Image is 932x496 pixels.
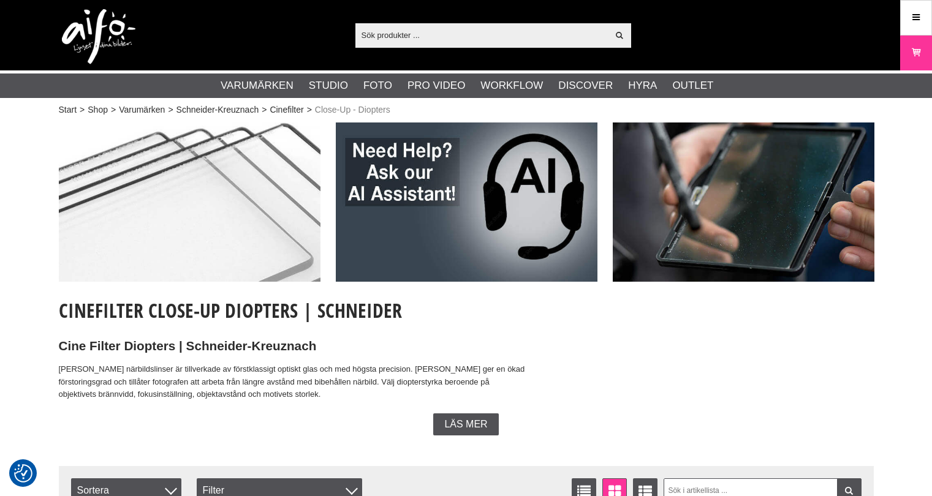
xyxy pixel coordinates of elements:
img: Annons:009 ban-elin-AIelin-eng.jpg [336,122,597,282]
a: Foto [363,78,392,94]
span: > [168,103,173,116]
span: Läs mer [444,419,487,430]
img: logo.png [62,9,135,64]
span: > [262,103,267,116]
span: > [111,103,116,116]
img: Annons:001 ban-cinefilter-001.jpg [59,122,320,282]
a: Workflow [480,78,543,94]
img: Annons:002 ban-cinefilter-002.jpg [613,122,874,282]
a: Start [59,103,77,116]
a: Varumärken [221,78,294,94]
a: Varumärken [119,103,165,116]
img: Revisit consent button [14,464,32,483]
a: Cinefilter [270,103,303,116]
span: > [80,103,85,116]
a: Hyra [628,78,657,94]
span: > [307,103,312,116]
a: Discover [558,78,613,94]
a: Studio [309,78,348,94]
input: Sök produkter ... [355,26,608,44]
a: Pro Video [407,78,465,94]
h2: Cine Filter Diopters | Schneider-Kreuznach [59,337,529,355]
a: Schneider-Kreuznach [176,103,259,116]
h1: Cinefilter Close-Up Diopters | Schneider [59,297,529,324]
a: Shop [88,103,108,116]
a: Outlet [672,78,713,94]
p: [PERSON_NAME] närbildslinser är tillverkade av förstklassigt optiskt glas och med högsta precisio... [59,363,529,401]
button: Samtyckesinställningar [14,462,32,484]
span: Close-Up - Diopters [315,103,390,116]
